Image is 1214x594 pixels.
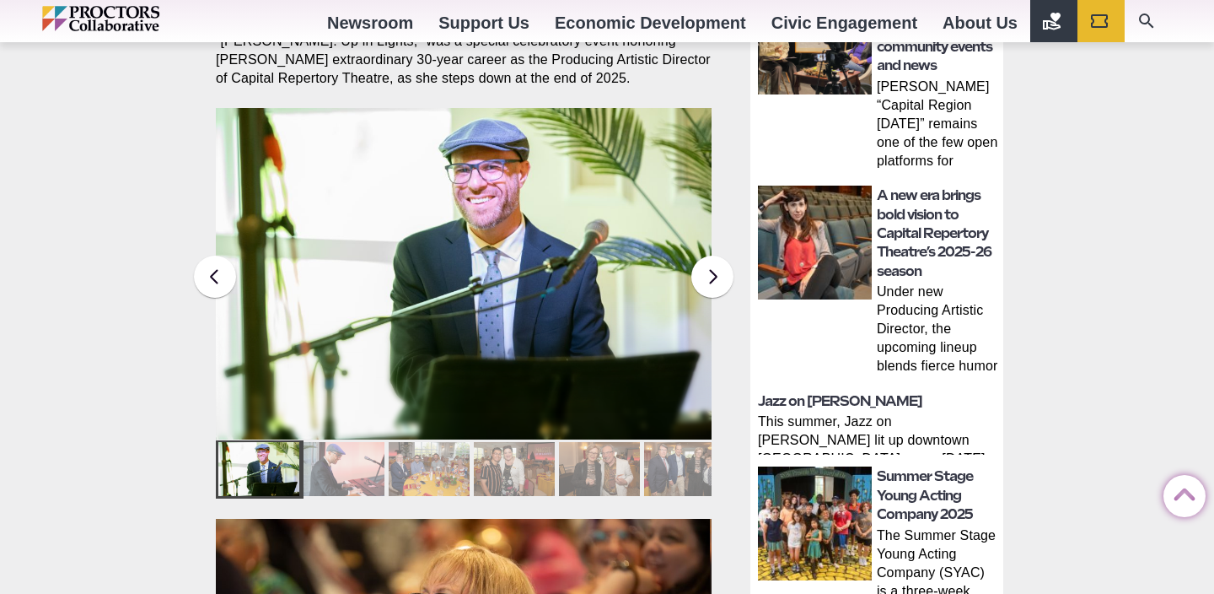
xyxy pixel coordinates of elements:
[877,283,998,379] p: Under new Producing Artistic Director, the upcoming lineup blends fierce humor and dazzling theat...
[877,468,973,522] a: Summer Stage Young Acting Company 2025
[758,393,922,409] a: Jazz on [PERSON_NAME]
[691,256,733,298] button: Next slide
[758,467,872,580] img: thumbnail: Summer Stage Young Acting Company 2025
[194,256,236,298] button: Previous slide
[877,187,991,279] a: A new era brings bold vision to Capital Repertory Theatre’s 2025-26 season
[877,78,998,174] p: [PERSON_NAME] “Capital Region [DATE]” remains one of the few open platforms for everyday voices S...
[216,32,712,88] p: “[PERSON_NAME]: Up in Lights,” was a special celebratory event honoring [PERSON_NAME] extraordina...
[758,186,872,300] img: thumbnail: A new era brings bold vision to Capital Repertory Theatre’s 2025-26 season
[758,413,998,455] p: This summer, Jazz on [PERSON_NAME] lit up downtown [GEOGRAPHIC_DATA] every [DATE] with live, lunc...
[1163,476,1197,510] a: Back to Top
[42,6,232,31] img: Proctors logo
